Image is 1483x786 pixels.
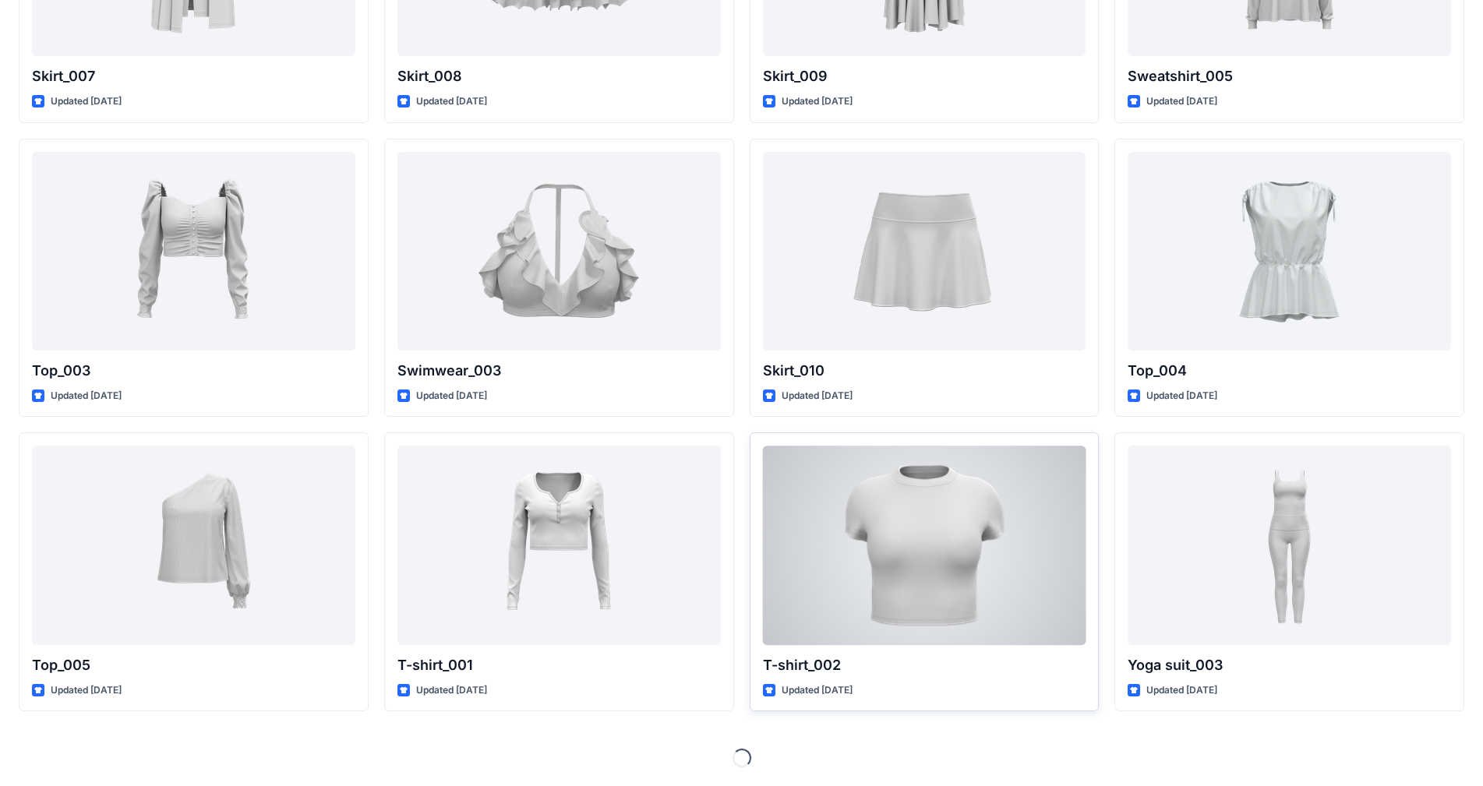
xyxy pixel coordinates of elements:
p: Sweatshirt_005 [1128,65,1451,87]
p: Updated [DATE] [1146,93,1217,110]
a: Top_004 [1128,152,1451,351]
p: Updated [DATE] [1146,388,1217,404]
a: Swimwear_003 [397,152,721,351]
p: Updated [DATE] [782,388,853,404]
p: Skirt_010 [763,360,1086,382]
p: Updated [DATE] [416,388,487,404]
a: Skirt_010 [763,152,1086,351]
p: T-shirt_001 [397,654,721,676]
a: T-shirt_001 [397,446,721,644]
p: Skirt_007 [32,65,355,87]
p: T-shirt_002 [763,654,1086,676]
p: Swimwear_003 [397,360,721,382]
p: Yoga suit_003 [1128,654,1451,676]
p: Updated [DATE] [51,388,122,404]
a: T-shirt_002 [763,446,1086,644]
p: Top_005 [32,654,355,676]
p: Updated [DATE] [782,682,853,699]
p: Updated [DATE] [416,682,487,699]
p: Updated [DATE] [782,93,853,110]
p: Updated [DATE] [1146,682,1217,699]
p: Top_004 [1128,360,1451,382]
p: Skirt_009 [763,65,1086,87]
p: Top_003 [32,360,355,382]
p: Updated [DATE] [51,93,122,110]
a: Top_005 [32,446,355,644]
a: Top_003 [32,152,355,351]
p: Skirt_008 [397,65,721,87]
p: Updated [DATE] [416,93,487,110]
a: Yoga suit_003 [1128,446,1451,644]
p: Updated [DATE] [51,682,122,699]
